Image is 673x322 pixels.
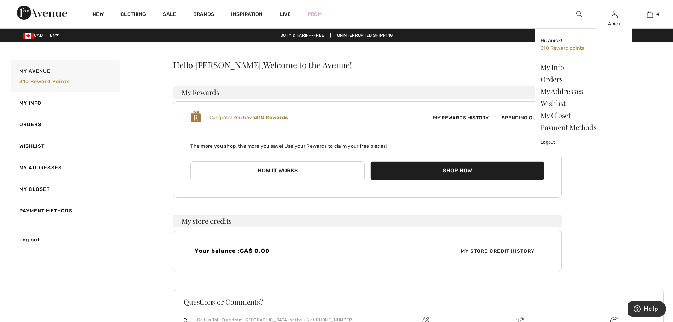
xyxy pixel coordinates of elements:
a: Hi, Anick! 310 Reward points [541,34,626,55]
a: Log out [9,229,120,251]
img: 1ère Avenue [17,6,67,20]
a: My Closet [541,109,626,121]
a: Wishlist [541,97,626,109]
a: My Closet [9,178,120,200]
a: Live [280,11,291,18]
span: Congrats! You have [209,115,288,121]
span: 310 Reward points [19,78,70,84]
span: My Avenue [19,68,51,75]
p: The more you shop, the more you save! Use your Rewards to claim your free pieces! [190,137,544,150]
a: Wishlist [9,135,120,157]
iframe: Opens a widget where you can find more information [628,301,666,318]
span: CAD [23,33,46,38]
img: My Bag [647,10,653,18]
h4: Your balance : [195,247,363,254]
img: search the website [576,10,582,18]
span: My Rewards History [427,114,494,122]
a: My Info [9,92,120,114]
span: 4 [656,11,659,17]
a: My Info [541,61,626,73]
a: 4 [632,10,667,18]
span: Inspiration [231,11,262,19]
div: Anick [597,20,632,28]
button: How it works [190,161,365,180]
a: My Addresses [9,157,120,178]
h3: My Rewards [173,86,562,99]
a: Payment Methods [541,121,626,133]
span: Hi, Anick! [541,37,562,43]
a: Orders [541,73,626,85]
button: Shop Now [370,161,544,180]
a: My Addresses [541,85,626,97]
a: Payment Methods [9,200,120,222]
span: CA$ 0.00 [240,247,270,254]
a: Sale [163,11,176,19]
span: Spending Guide [496,115,544,121]
a: New [93,11,104,19]
img: Canadian Dollar [23,33,34,39]
span: 310 Reward points [541,45,584,51]
a: Orders [9,114,120,135]
a: Prom [308,11,322,18]
h3: My store credits [173,215,562,227]
span: My Store Credit History [455,247,540,255]
a: Brands [193,11,214,19]
span: EN [50,33,59,38]
span: Welcome to the Avenue! [263,60,352,69]
h3: Questions or Comments? [184,298,653,305]
div: Hello [PERSON_NAME], [173,60,562,69]
a: Logout [541,133,626,151]
img: My Info [612,10,618,18]
a: Sign In [612,11,618,17]
a: Clothing [120,11,146,19]
img: loyalty_logo_r.svg [190,110,201,123]
b: 310 Rewards [255,115,288,121]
